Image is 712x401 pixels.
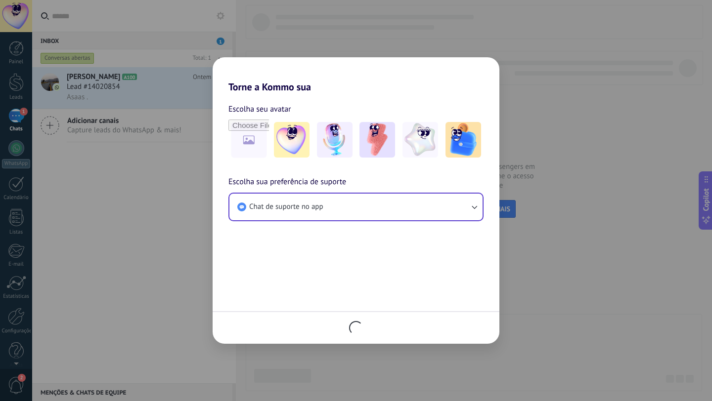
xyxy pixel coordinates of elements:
button: Chat de suporte no app [229,194,483,220]
img: -4.jpeg [402,122,438,158]
img: -3.jpeg [359,122,395,158]
img: -2.jpeg [317,122,353,158]
span: Chat de suporte no app [249,202,323,212]
span: Escolha sua preferência de suporte [228,176,346,189]
h2: Torne a Kommo sua [213,57,499,93]
img: -1.jpeg [274,122,310,158]
span: Escolha seu avatar [228,103,291,116]
img: -5.jpeg [445,122,481,158]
